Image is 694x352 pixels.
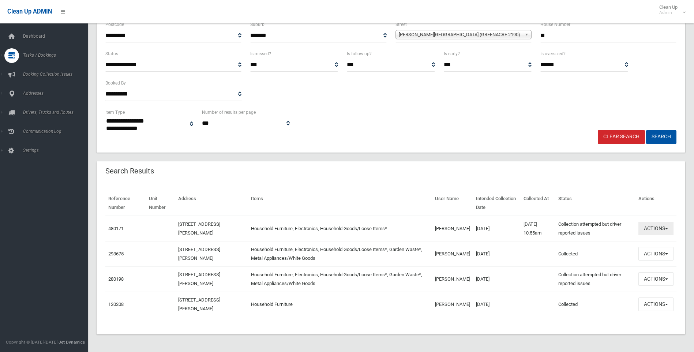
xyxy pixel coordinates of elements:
[59,340,85,345] strong: Jet Dynamics
[178,297,220,311] a: [STREET_ADDRESS][PERSON_NAME]
[638,272,674,286] button: Actions
[473,266,521,292] td: [DATE]
[473,241,521,266] td: [DATE]
[202,108,256,116] label: Number of results per page
[521,191,555,216] th: Collected At
[178,272,220,286] a: [STREET_ADDRESS][PERSON_NAME]
[432,216,473,241] td: [PERSON_NAME]
[444,50,460,58] label: Is early?
[97,164,163,178] header: Search Results
[395,20,407,29] label: Street
[21,34,93,39] span: Dashboard
[555,292,635,317] td: Collected
[105,20,124,29] label: Postcode
[432,191,473,216] th: User Name
[105,108,125,116] label: Item Type
[248,266,432,292] td: Household Furniture, Electronics, Household Goods/Loose Items*, Garden Waste*, Metal Appliances/W...
[473,216,521,241] td: [DATE]
[21,53,93,58] span: Tasks / Bookings
[432,266,473,292] td: [PERSON_NAME]
[178,247,220,261] a: [STREET_ADDRESS][PERSON_NAME]
[105,50,118,58] label: Status
[105,191,146,216] th: Reference Number
[659,10,678,15] small: Admin
[473,191,521,216] th: Intended Collection Date
[638,297,674,311] button: Actions
[432,292,473,317] td: [PERSON_NAME]
[108,226,124,231] a: 480171
[248,191,432,216] th: Items
[248,216,432,241] td: Household Furniture, Electronics, Household Goods/Loose Items*
[175,191,248,216] th: Address
[347,50,372,58] label: Is follow up?
[555,266,635,292] td: Collection attempted but driver reported issues
[178,221,220,236] a: [STREET_ADDRESS][PERSON_NAME]
[6,340,57,345] span: Copyright © [DATE]-[DATE]
[250,50,271,58] label: Is missed?
[146,191,175,216] th: Unit Number
[248,241,432,266] td: Household Furniture, Electronics, Household Goods/Loose Items*, Garden Waste*, Metal Appliances/W...
[656,4,685,15] span: Clean Up
[540,20,570,29] label: House Number
[105,79,126,87] label: Booked By
[638,247,674,261] button: Actions
[432,241,473,266] td: [PERSON_NAME]
[555,216,635,241] td: Collection attempted but driver reported issues
[521,216,555,241] td: [DATE] 10:55am
[7,8,52,15] span: Clean Up ADMIN
[598,130,645,144] a: Clear Search
[21,110,93,115] span: Drivers, Trucks and Routes
[540,50,566,58] label: Is oversized?
[646,130,676,144] button: Search
[248,292,432,317] td: Household Furniture
[399,30,522,39] span: [PERSON_NAME][GEOGRAPHIC_DATA] (GREENACRE 2190)
[108,251,124,256] a: 293675
[21,91,93,96] span: Addresses
[555,191,635,216] th: Status
[108,302,124,307] a: 120208
[21,129,93,134] span: Communication Log
[108,276,124,282] a: 280198
[638,222,674,235] button: Actions
[555,241,635,266] td: Collected
[473,292,521,317] td: [DATE]
[21,72,93,77] span: Booking Collection Issues
[250,20,265,29] label: Suburb
[635,191,676,216] th: Actions
[21,148,93,153] span: Settings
